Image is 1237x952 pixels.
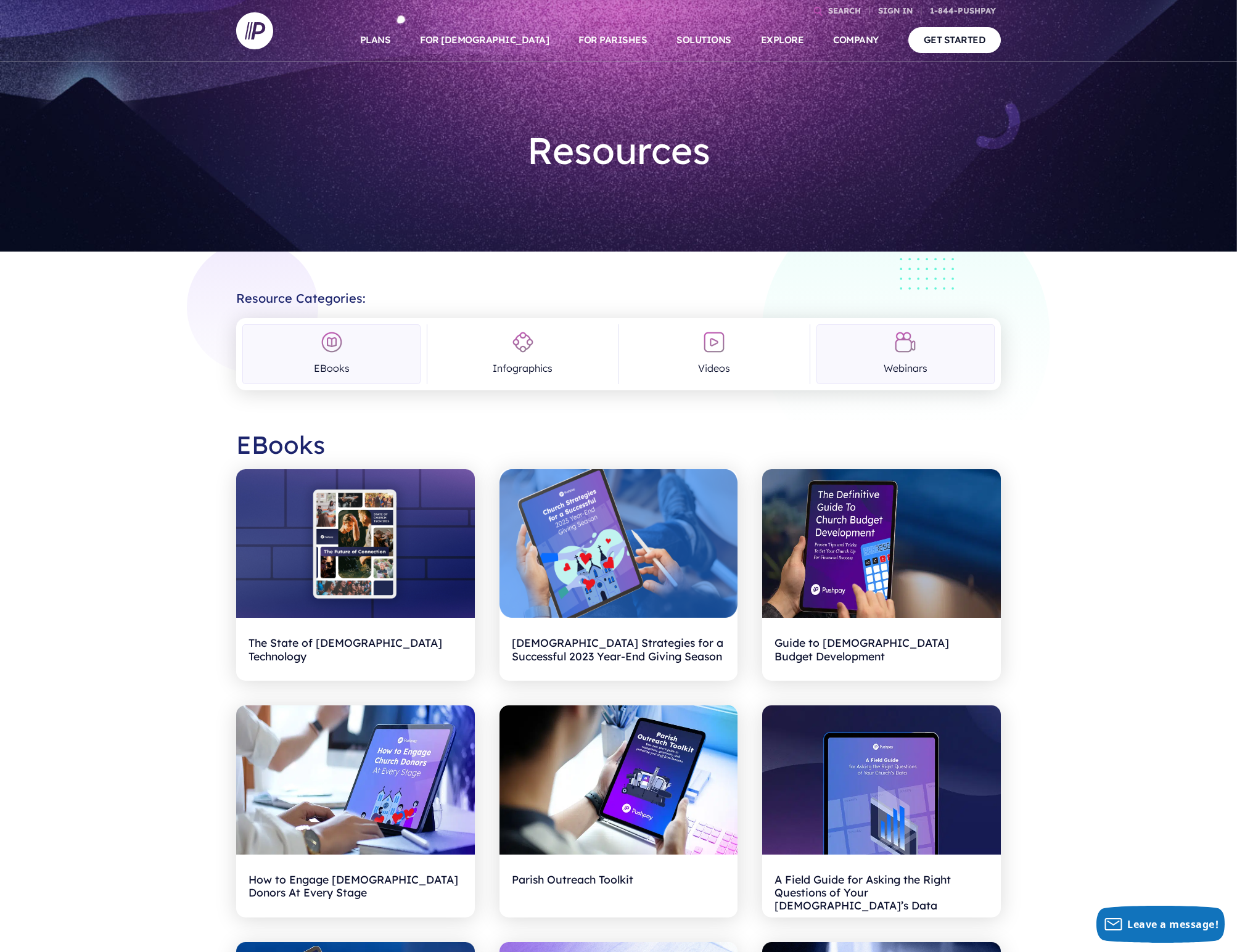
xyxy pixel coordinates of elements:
a: year end giving season strategies for churches ebook[DEMOGRAPHIC_DATA] Strategies for a Successfu... [499,469,738,681]
a: FOR [DEMOGRAPHIC_DATA] [420,18,549,62]
span: Leave a message! [1127,917,1219,931]
button: Leave a message! [1096,906,1225,943]
a: PLANS [360,18,391,62]
img: EBooks Icon [321,331,343,353]
h2: How to Engage [DEMOGRAPHIC_DATA] Donors At Every Stage [249,867,462,905]
a: Guide to [DEMOGRAPHIC_DATA] Budget Development [762,469,1001,681]
a: SOLUTIONS [676,18,731,62]
img: Webinars Icon [894,331,916,353]
a: A Field Guide for Asking the Right Questions of Your [DEMOGRAPHIC_DATA]’s Data [762,705,1001,917]
img: Infographics Icon [512,331,534,353]
h2: The State of [DEMOGRAPHIC_DATA] Technology [249,630,462,668]
a: Infographics [434,324,612,384]
h2: [DEMOGRAPHIC_DATA] Strategies for a Successful 2023 Year-End Giving Season [512,630,726,668]
h2: A Field Guide for Asking the Right Questions of Your [DEMOGRAPHIC_DATA]’s Data [775,867,988,905]
a: EBooks [242,324,421,384]
h2: EBooks [236,420,1001,469]
img: year end giving season strategies for churches ebook [499,469,738,618]
img: Videos Icon [703,331,725,353]
h2: Guide to [DEMOGRAPHIC_DATA] Budget Development [775,630,988,668]
a: GET STARTED [908,27,1001,52]
a: How to Engage [DEMOGRAPHIC_DATA] Donors At Every Stage [236,705,475,917]
a: COMPANY [833,18,879,62]
a: The State of [DEMOGRAPHIC_DATA] Technology [236,469,475,681]
a: Videos [625,324,803,384]
h2: Resource Categories: [236,281,1001,306]
a: FOR PARISHES [578,18,647,62]
h2: Parish Outreach Toolkit [512,867,726,905]
h1: Resources [437,118,800,183]
a: Parish Outreach Toolkit [499,705,738,917]
a: EXPLORE [761,18,804,62]
a: Webinars [816,324,995,384]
